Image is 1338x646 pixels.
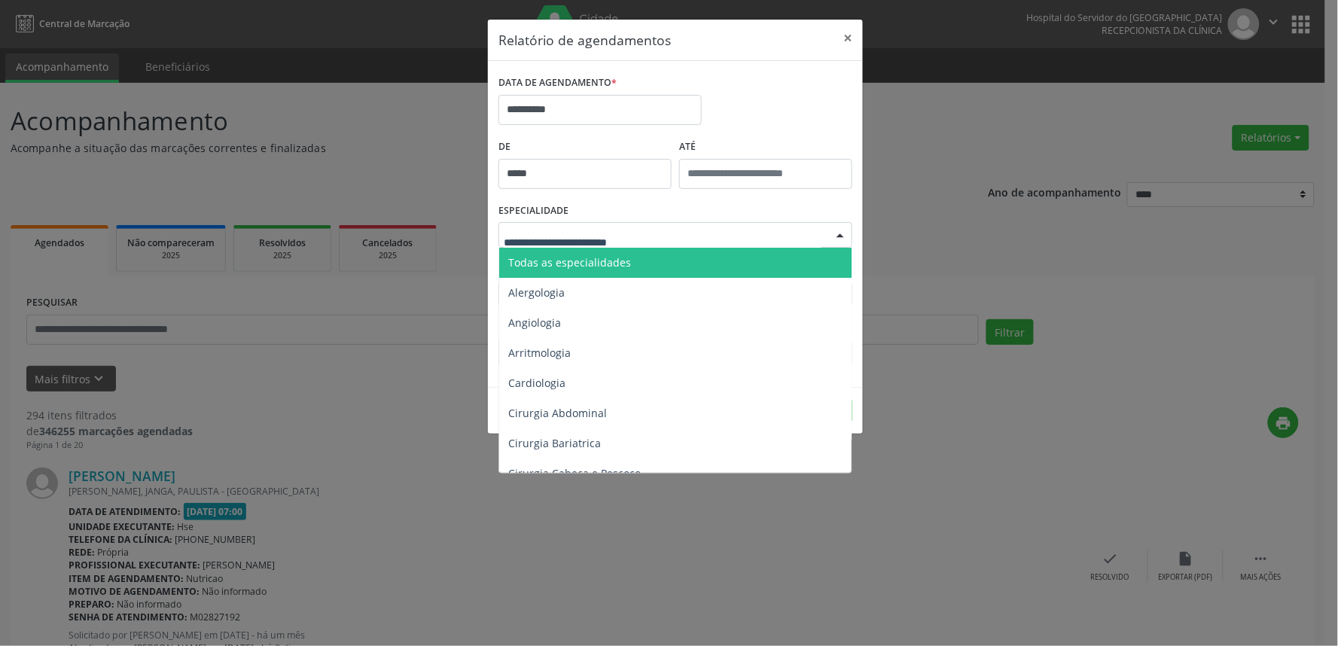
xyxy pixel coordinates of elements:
label: De [498,136,672,159]
span: Alergologia [508,285,565,300]
label: DATA DE AGENDAMENTO [498,72,617,95]
span: Angiologia [508,315,561,330]
span: Arritmologia [508,346,571,360]
button: Close [833,20,863,56]
span: Cirurgia Bariatrica [508,436,601,450]
span: Todas as especialidades [508,255,631,270]
span: Cirurgia Cabeça e Pescoço [508,466,641,480]
span: Cirurgia Abdominal [508,406,607,420]
label: ATÉ [679,136,852,159]
h5: Relatório de agendamentos [498,30,671,50]
label: ESPECIALIDADE [498,200,568,223]
span: Cardiologia [508,376,565,390]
